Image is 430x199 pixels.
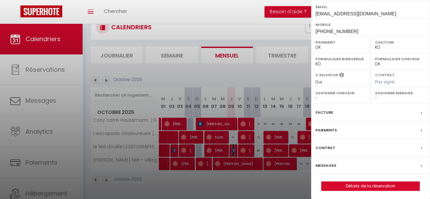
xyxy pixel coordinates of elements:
[375,89,426,96] label: Assigner Menage
[315,3,426,10] label: Email
[375,39,426,46] label: Caution
[375,55,426,62] label: Formulaire Checkin
[375,72,395,77] label: Contrat
[315,89,366,96] label: Assigner Checkin
[321,181,420,191] button: Détails de la réservation
[315,39,366,46] label: Paiement
[315,21,426,28] label: Mobile
[315,127,337,134] label: Paiements
[315,55,366,62] label: Formulaire Bienvenue
[322,182,419,190] a: Détails de la réservation
[315,29,358,34] span: [PHONE_NUMBER]
[315,109,333,116] label: Facture
[315,162,336,169] label: Messages
[375,79,395,85] span: Pas signé
[339,72,344,80] i: Sélectionner OUI si vous souhaiter envoyer les séquences de messages post-checkout
[315,11,396,16] span: [EMAIL_ADDRESS][DOMAIN_NAME]
[315,144,335,151] label: Contrat
[315,72,338,78] label: A relancer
